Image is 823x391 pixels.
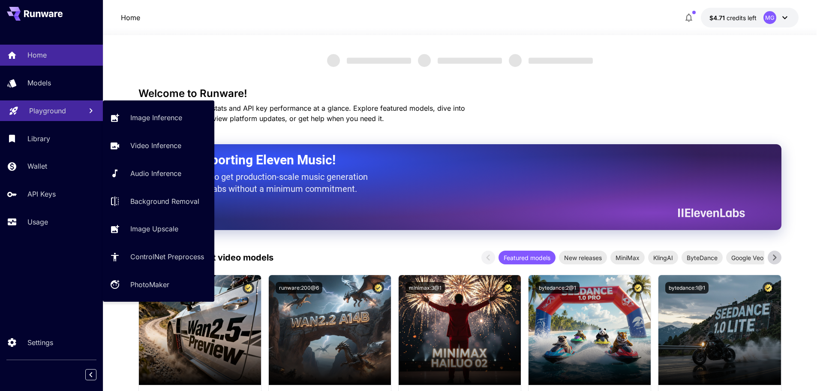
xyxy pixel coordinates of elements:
[682,253,723,262] span: ByteDance
[27,161,47,171] p: Wallet
[27,133,50,144] p: Library
[726,253,769,262] span: Google Veo
[29,106,66,116] p: Playground
[130,196,199,206] p: Background Removal
[130,252,204,262] p: ControlNet Preprocess
[27,189,56,199] p: API Keys
[130,168,181,179] p: Audio Inference
[502,282,514,294] button: Certified Model – Vetted for best performance and includes a commercial license.
[665,282,709,294] button: bytedance:1@1
[130,140,181,151] p: Video Inference
[763,11,776,24] div: MG
[85,369,96,380] button: Collapse sidebar
[138,88,781,100] h3: Welcome to Runware!
[399,275,521,385] img: alt
[103,107,214,128] a: Image Inference
[138,104,465,123] span: Check out your usage stats and API key performance at a glance. Explore featured models, dive int...
[130,279,169,290] p: PhotoMaker
[276,282,322,294] button: runware:200@6
[709,14,727,21] span: $4.71
[27,78,51,88] p: Models
[405,282,445,294] button: minimax:3@1
[727,14,757,21] span: credits left
[658,275,781,385] img: alt
[610,253,645,262] span: MiniMax
[535,282,580,294] button: bytedance:2@1
[27,217,48,227] p: Usage
[160,152,739,168] h2: Now Supporting Eleven Music!
[243,282,254,294] button: Certified Model – Vetted for best performance and includes a commercial license.
[103,135,214,156] a: Video Inference
[130,112,182,123] p: Image Inference
[529,275,651,385] img: alt
[499,253,556,262] span: Featured models
[648,253,678,262] span: KlingAI
[27,337,53,348] p: Settings
[709,13,757,22] div: $4.7098
[103,191,214,212] a: Background Removal
[92,367,103,382] div: Collapse sidebar
[269,275,391,385] img: alt
[763,282,774,294] button: Certified Model – Vetted for best performance and includes a commercial license.
[103,274,214,295] a: PhotoMaker
[701,8,799,27] button: $4.7098
[27,50,47,60] p: Home
[130,224,178,234] p: Image Upscale
[103,218,214,239] a: Image Upscale
[103,246,214,267] a: ControlNet Preprocess
[139,275,261,385] img: alt
[103,163,214,184] a: Audio Inference
[121,12,140,23] p: Home
[632,282,644,294] button: Certified Model – Vetted for best performance and includes a commercial license.
[121,12,140,23] nav: breadcrumb
[372,282,384,294] button: Certified Model – Vetted for best performance and includes a commercial license.
[160,171,374,195] p: The only way to get production-scale music generation from Eleven Labs without a minimum commitment.
[559,253,607,262] span: New releases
